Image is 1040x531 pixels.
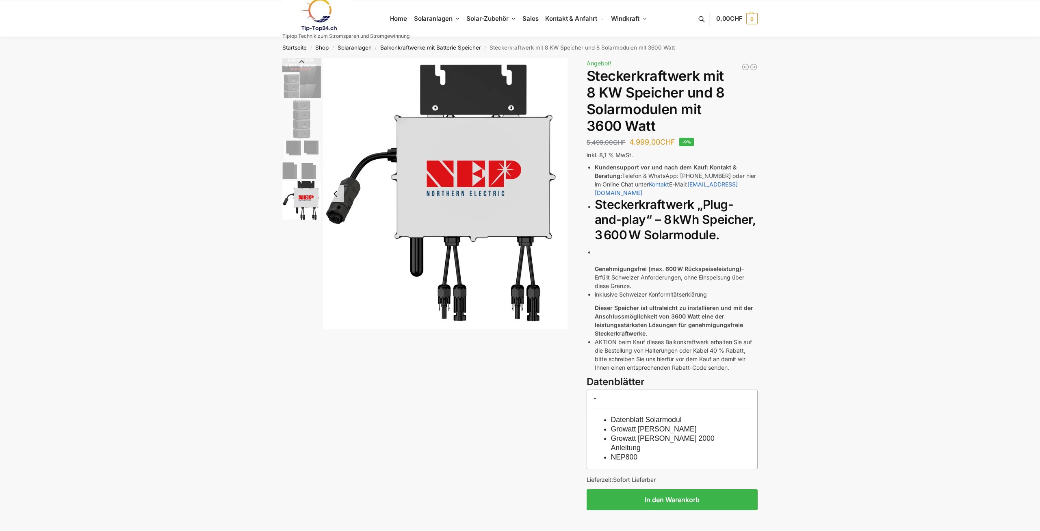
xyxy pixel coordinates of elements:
img: NEP_800 [323,58,568,329]
span: Sales [522,15,539,22]
span: / [307,45,315,51]
a: Solar-Zubehör [463,0,519,37]
p: Tiptop Technik zum Stromsparen und Stromgewinnung [282,34,409,39]
span: Solaranlagen [414,15,453,22]
a: Sales [519,0,542,37]
span: Windkraft [611,15,639,22]
a: NEP800 [611,453,638,461]
span: CHF [660,138,675,146]
span: inkl. 8,1 % MwSt. [587,152,633,158]
a: Kontakt & Anfahrt [542,0,608,37]
img: 8kw-3600-watt-Collage.jpg [282,58,321,98]
a: [EMAIL_ADDRESS][DOMAIN_NAME] [595,181,738,196]
span: 0 [746,13,758,24]
strong: Genehmigungsfrei (max. 600 W Rückspeiseleistung) [595,265,741,272]
span: CHF [730,15,743,22]
li: 3 / 4 [280,139,321,180]
span: / [481,45,490,51]
h2: Steckerkraftwerk „Plug-and-play“ – 8 kWh Speicher, 3 600 W Solarmodule. [595,197,758,243]
span: Lieferzeit: [587,476,656,483]
li: 4 / 4 [323,58,568,329]
h3: Datenblätter [587,375,758,389]
a: Shop [315,44,329,51]
span: 0,00 [716,15,743,22]
li: Telefon & WhatsApp: [PHONE_NUMBER] oder hier im Online Chat unter E-Mail: [595,163,758,197]
a: Solaranlagen [338,44,372,51]
li: 4 / 4 [280,180,321,221]
a: Startseite [282,44,307,51]
bdi: 5.499,00 [587,139,626,146]
a: Solaranlagen [410,0,463,37]
p: – Erfüllt Schweizer Anforderungen, ohne Einspeisung über diese Grenze. [595,264,758,290]
span: Sofort Lieferbar [613,476,656,483]
img: NEP_800 [282,181,321,220]
strong: Dieser Speicher ist ultraleicht zu installieren und mit der Anschlussmöglichkeit von 3600 Watt ei... [595,304,753,337]
a: Datenblatt Solarmodul [611,416,682,424]
nav: Breadcrumb [268,37,772,58]
strong: Kontakt & Beratung: [595,164,737,179]
li: 2 / 4 [280,99,321,139]
button: In den Warenkorb [587,489,758,510]
bdi: 4.999,00 [629,138,675,146]
a: Windkraft [608,0,650,37]
a: 900/600 mit 2,2 kWh Marstek Speicher [750,63,758,71]
img: Balkonkraftwerk mit 3600 Watt [282,100,321,139]
button: Previous slide [282,58,321,66]
img: 6 Module bificiaL [282,141,321,179]
li: AKTION beim Kauf dieses Balkonkraftwerk erhalten Sie auf die Bestellung von Halterungen oder Kabe... [595,338,758,372]
strong: Kundensupport vor und nach dem Kauf: [595,164,708,171]
span: Solar-Zubehör [466,15,509,22]
span: CHF [613,139,626,146]
a: Balkonkraftwerke mit Batterie Speicher [380,44,481,51]
a: Growatt [PERSON_NAME] [611,425,697,433]
li: 1 / 4 [280,58,321,99]
span: Angebot! [587,60,611,67]
span: Kontakt & Anfahrt [545,15,597,22]
a: Growatt [PERSON_NAME] 2000 Anleitung [611,434,715,452]
a: Kontakt [649,181,669,188]
a: 0,00CHF 0 [716,7,758,31]
a: Flexible Solarpanels (2×120 W) & SolarLaderegler [741,63,750,71]
button: Previous slide [327,185,344,202]
p: inklusive Schweizer Konformitätserklärung [595,290,758,299]
span: / [329,45,337,51]
span: -9% [679,138,694,146]
span: / [372,45,380,51]
h1: Steckerkraftwerk mit 8 KW Speicher und 8 Solarmodulen mit 3600 Watt [587,68,758,134]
